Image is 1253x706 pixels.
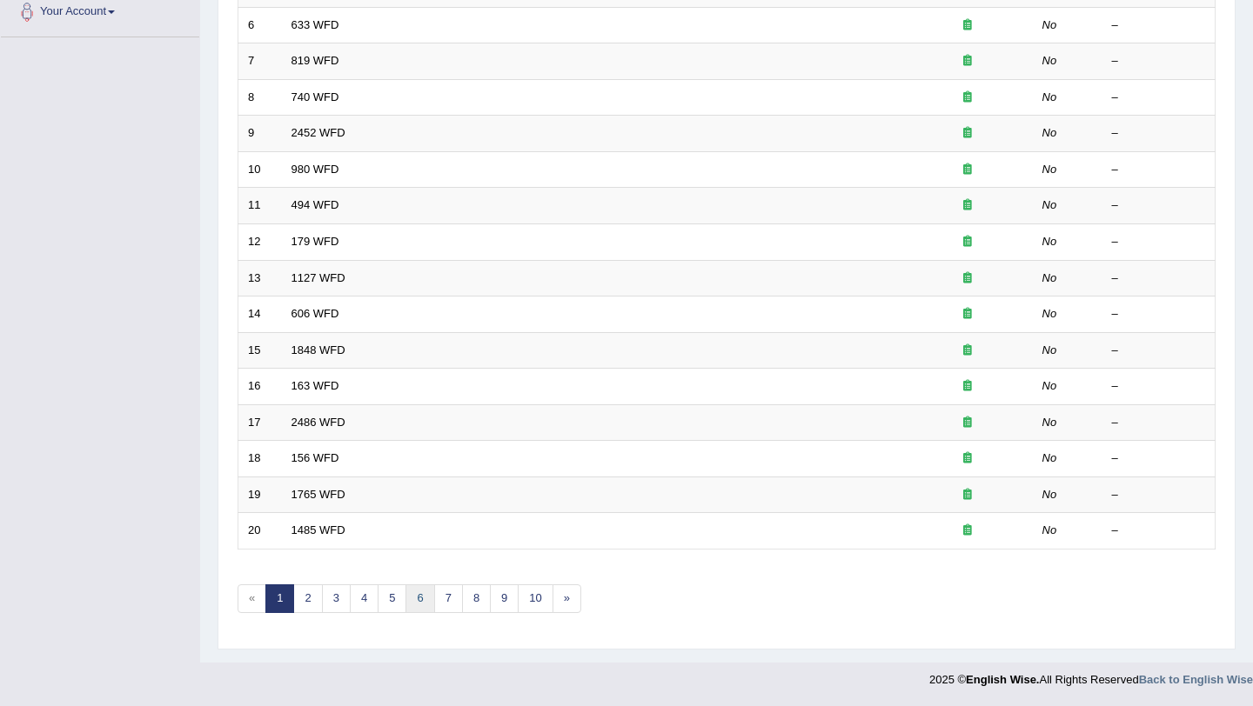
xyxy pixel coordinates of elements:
div: Exam occurring question [912,90,1023,106]
a: 633 WFD [291,18,339,31]
a: 3 [322,584,351,613]
div: – [1112,197,1206,214]
div: Exam occurring question [912,306,1023,323]
a: 163 WFD [291,379,339,392]
div: Exam occurring question [912,415,1023,431]
em: No [1042,90,1057,103]
div: – [1112,125,1206,142]
a: 2 [293,584,322,613]
div: – [1112,270,1206,287]
div: Exam occurring question [912,234,1023,250]
em: No [1042,488,1057,501]
td: 11 [238,188,282,224]
a: 6 [405,584,434,613]
div: – [1112,162,1206,178]
div: – [1112,234,1206,250]
em: No [1042,235,1057,248]
span: « [238,584,266,613]
div: Exam occurring question [912,450,1023,467]
a: 1 [265,584,294,613]
div: Exam occurring question [912,162,1023,178]
td: 10 [238,151,282,188]
td: 13 [238,260,282,296]
td: 16 [238,369,282,405]
a: 1485 WFD [291,523,345,536]
em: No [1042,54,1057,67]
a: 10 [518,584,553,613]
em: No [1042,163,1057,176]
em: No [1042,18,1057,31]
div: Exam occurring question [912,378,1023,395]
td: 6 [238,7,282,43]
a: 2486 WFD [291,416,345,429]
a: 156 WFD [291,451,339,464]
em: No [1042,416,1057,429]
div: Exam occurring question [912,17,1023,34]
a: 819 WFD [291,54,339,67]
a: 606 WFD [291,307,339,320]
td: 9 [238,116,282,152]
td: 18 [238,441,282,477]
div: Exam occurring question [912,487,1023,503]
div: – [1112,17,1206,34]
em: No [1042,523,1057,536]
em: No [1042,271,1057,284]
a: » [553,584,581,613]
div: – [1112,378,1206,395]
strong: English Wise. [966,673,1039,686]
a: 8 [462,584,491,613]
em: No [1042,343,1057,356]
td: 7 [238,43,282,80]
div: – [1112,306,1206,323]
td: 12 [238,223,282,260]
div: Exam occurring question [912,53,1023,70]
em: No [1042,379,1057,392]
div: – [1112,523,1206,539]
em: No [1042,126,1057,139]
div: Exam occurring question [912,523,1023,539]
td: 17 [238,404,282,441]
a: 5 [378,584,406,613]
a: 1848 WFD [291,343,345,356]
div: – [1112,90,1206,106]
td: 19 [238,476,282,513]
div: Exam occurring question [912,197,1023,214]
div: – [1112,487,1206,503]
div: – [1112,53,1206,70]
div: Exam occurring question [912,270,1023,287]
a: 740 WFD [291,90,339,103]
div: Exam occurring question [912,125,1023,142]
a: 980 WFD [291,163,339,176]
a: 1127 WFD [291,271,345,284]
a: 4 [350,584,379,613]
a: Back to English Wise [1139,673,1253,686]
a: 494 WFD [291,198,339,211]
a: 2452 WFD [291,126,345,139]
td: 8 [238,79,282,116]
td: 14 [238,296,282,333]
em: No [1042,451,1057,464]
em: No [1042,198,1057,211]
a: 179 WFD [291,235,339,248]
div: – [1112,450,1206,467]
a: 9 [490,584,519,613]
div: – [1112,343,1206,359]
em: No [1042,307,1057,320]
a: 1765 WFD [291,488,345,501]
a: 7 [434,584,463,613]
div: 2025 © All Rights Reserved [929,663,1253,688]
td: 20 [238,513,282,549]
div: Exam occurring question [912,343,1023,359]
td: 15 [238,332,282,369]
div: – [1112,415,1206,431]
